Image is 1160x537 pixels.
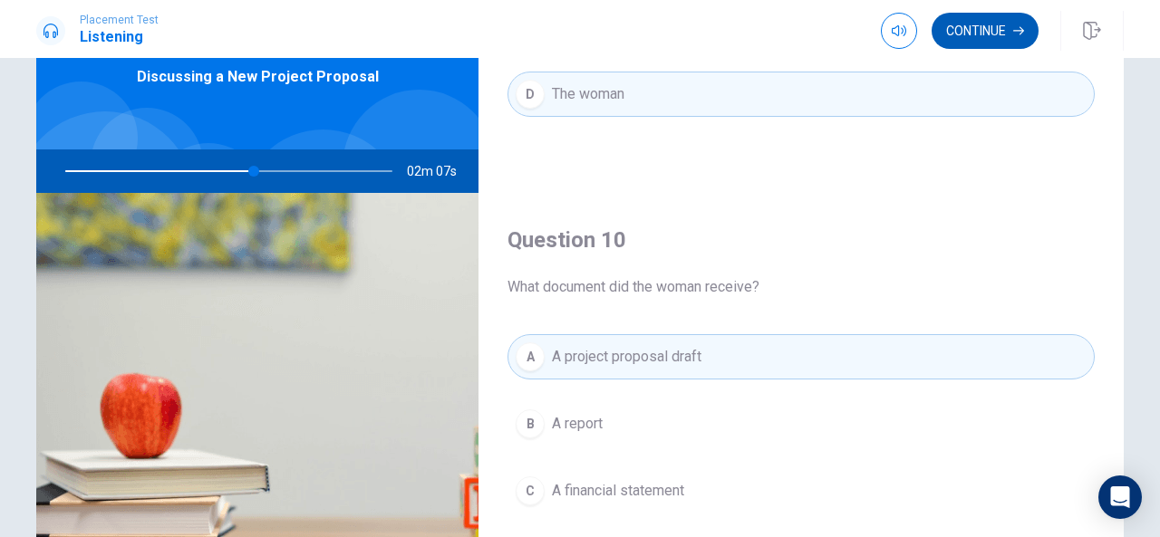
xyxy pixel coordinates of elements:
[516,342,545,371] div: A
[507,225,1095,254] h4: Question 10
[507,468,1095,513] button: CA financial statement
[516,80,545,109] div: D
[932,13,1039,49] button: Continue
[507,401,1095,446] button: BA report
[507,72,1095,117] button: DThe woman
[552,413,603,435] span: A report
[80,14,159,26] span: Placement Test
[516,476,545,505] div: C
[507,334,1095,379] button: AA project proposal draft
[407,149,471,193] span: 02m 07s
[552,83,624,105] span: The woman
[507,276,1095,298] span: What document did the woman receive?
[80,26,159,48] h1: Listening
[552,480,684,502] span: A financial statement
[516,409,545,438] div: B
[1098,475,1142,519] div: Open Intercom Messenger
[552,346,701,368] span: A project proposal draft
[137,66,379,88] span: Discussing a New Project Proposal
